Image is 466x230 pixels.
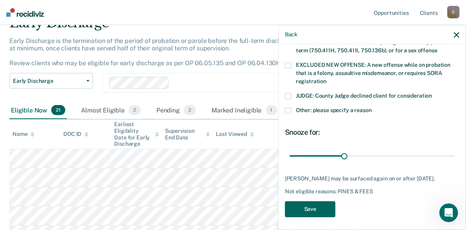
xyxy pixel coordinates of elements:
[63,131,88,137] div: DOC ID
[9,102,67,119] div: Eligible Now
[439,203,458,222] iframe: Intercom live chat
[51,105,65,115] span: 21
[13,78,83,84] span: Early Discharge
[296,62,450,84] span: EXCLUDED NEW OFFENSE: A new offense while on probation that is a felony, assaultive misdemeanor, ...
[216,131,254,137] div: Last Viewed
[79,102,142,119] div: Almost Eligible
[285,201,335,217] button: Save
[165,128,210,141] div: Supervision End Date
[6,8,44,17] img: Recidiviz
[285,175,459,182] div: [PERSON_NAME] may be surfaced again on or after [DATE].
[447,6,460,18] div: C
[296,107,372,113] span: Other: please specify a reason
[114,121,159,147] div: Earliest Eligibility Date for Early Discharge
[9,15,429,37] div: Early Discharge
[155,102,197,119] div: Pending
[210,102,279,119] div: Marked Ineligible
[285,128,459,137] div: Snooze for:
[184,105,196,115] span: 2
[13,131,34,137] div: Name
[285,31,298,38] button: Back
[266,105,277,115] span: 1
[9,37,423,67] p: Early Discharge is the termination of the period of probation or parole before the full-term disc...
[285,189,459,195] div: Not eligible reasons: FINES & FEES
[296,93,432,99] span: JUDGE: County Judge declined client for consideration
[129,105,141,115] span: 2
